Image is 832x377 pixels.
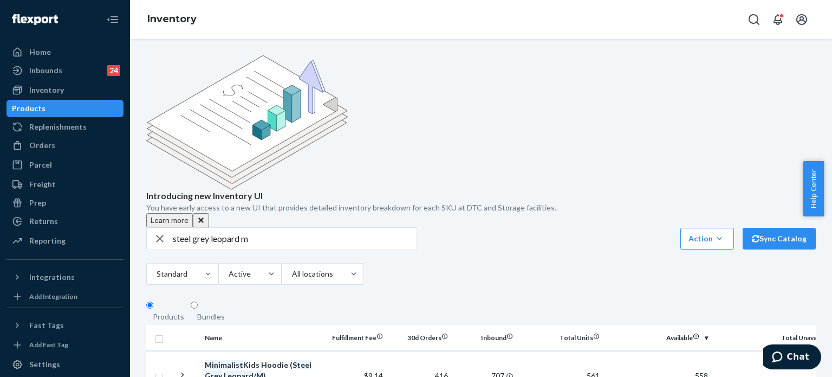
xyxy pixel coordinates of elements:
[251,269,252,279] input: Active
[29,47,51,57] div: Home
[6,194,123,212] a: Prep
[29,340,68,349] div: Add Fast Tag
[6,118,123,136] a: Replenishments
[200,325,322,351] th: Name
[29,216,58,227] div: Returns
[29,159,52,170] div: Parcel
[146,302,153,309] input: Products
[6,100,123,117] a: Products
[333,269,334,279] input: All locations
[6,62,123,79] a: Inbounds24
[767,9,789,30] button: Open notifications
[6,356,123,373] a: Settings
[157,269,186,279] div: Standard
[29,292,77,301] div: Add Integration
[517,325,604,351] th: Total Units
[29,272,75,283] div: Integrations
[29,359,60,370] div: Settings
[29,85,64,95] div: Inventory
[6,213,123,230] a: Returns
[763,344,821,372] iframe: Opens a widget where you can chat to one of our agents
[205,360,243,369] em: Minimalist
[139,4,205,35] ol: breadcrumbs
[688,233,726,244] div: Action
[6,176,123,193] a: Freight
[6,81,123,99] a: Inventory
[6,137,123,154] a: Orders
[6,156,123,174] a: Parcel
[604,325,712,351] th: Available
[6,43,123,61] a: Home
[146,213,193,227] button: Learn more
[29,179,56,190] div: Freight
[102,9,123,30] button: Close Navigation
[29,197,46,208] div: Prep
[680,228,734,250] button: Action
[107,65,120,76] div: 24
[803,161,824,216] button: Help Center
[29,122,87,132] div: Replenishments
[29,140,55,151] div: Orders
[29,320,64,331] div: Fast Tags
[173,228,417,250] input: Search inventory by name or sku
[197,311,225,322] div: Bundles
[146,55,348,190] img: new-reports-banner-icon.82668bd98b6a51aee86340f2a7b77ae3.png
[452,325,517,351] th: Inbound
[153,311,184,322] div: Products
[292,360,311,369] em: Steel
[292,269,332,279] div: All locations
[6,338,123,352] a: Add Fast Tag
[743,228,816,250] button: Sync Catalog
[12,103,45,114] div: Products
[6,317,123,334] button: Fast Tags
[743,9,765,30] button: Open Search Box
[6,290,123,303] a: Add Integration
[146,202,816,213] p: You have early access to a new UI that provides detailed inventory breakdown for each SKU at DTC ...
[193,213,209,227] button: Close
[387,325,452,351] th: 30d Orders
[229,269,250,279] div: Active
[322,325,387,351] th: Fulfillment Fee
[12,14,58,25] img: Flexport logo
[29,65,62,76] div: Inbounds
[6,232,123,250] a: Reporting
[191,302,198,309] input: Bundles
[147,13,197,25] a: Inventory
[146,190,816,202] p: Introducing new Inventory UI
[6,269,123,286] button: Integrations
[791,9,812,30] button: Open account menu
[29,235,66,246] div: Reporting
[187,269,188,279] input: Standard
